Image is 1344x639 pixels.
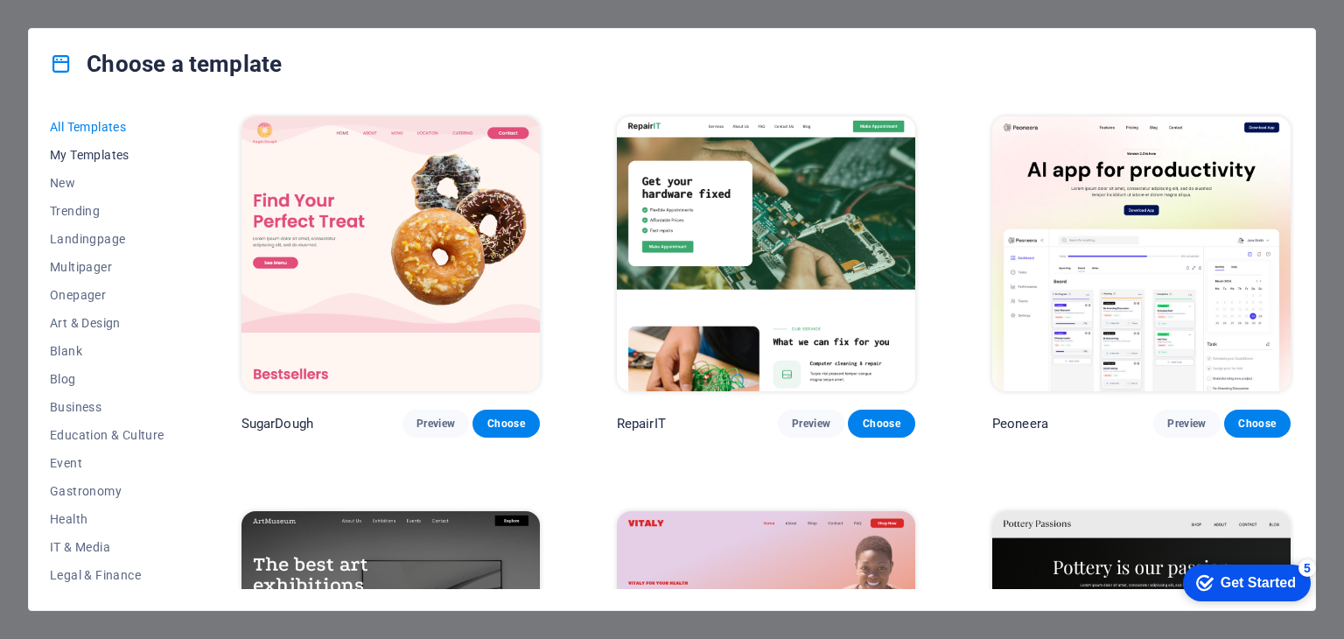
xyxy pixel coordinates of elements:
button: Legal & Finance [50,561,164,589]
span: Gastronomy [50,484,164,498]
span: Preview [1167,417,1206,431]
span: Health [50,512,164,526]
button: Choose [848,410,914,438]
button: IT & Media [50,533,164,561]
button: Onepager [50,281,164,309]
span: Legal & Finance [50,568,164,582]
p: SugarDough [241,415,313,432]
button: Art & Design [50,309,164,337]
div: 5 [129,4,147,21]
button: Education & Culture [50,421,164,449]
span: Choose [862,417,900,431]
button: Business [50,393,164,421]
button: New [50,169,164,197]
span: All Templates [50,120,164,134]
span: Preview [792,417,830,431]
span: Onepager [50,288,164,302]
h4: Choose a template [50,50,282,78]
span: Art & Design [50,316,164,330]
span: Education & Culture [50,428,164,442]
span: Preview [416,417,455,431]
span: Blank [50,344,164,358]
button: Health [50,505,164,533]
span: Business [50,400,164,414]
span: Event [50,456,164,470]
div: Get Started [52,19,127,35]
span: Choose [486,417,525,431]
p: Peoneera [992,415,1048,432]
button: Gastronomy [50,477,164,505]
button: Preview [1153,410,1220,438]
button: Event [50,449,164,477]
span: Multipager [50,260,164,274]
button: Trending [50,197,164,225]
span: New [50,176,164,190]
button: Blank [50,337,164,365]
p: RepairIT [617,415,666,432]
span: Blog [50,372,164,386]
span: IT & Media [50,540,164,554]
span: Landingpage [50,232,164,246]
img: Peoneera [992,116,1291,391]
button: All Templates [50,113,164,141]
button: Preview [402,410,469,438]
span: Choose [1238,417,1277,431]
div: Get Started 5 items remaining, 0% complete [14,9,142,46]
button: Multipager [50,253,164,281]
button: My Templates [50,141,164,169]
button: Choose [1224,410,1291,438]
button: Landingpage [50,225,164,253]
img: RepairIT [617,116,915,391]
img: SugarDough [241,116,540,391]
button: Choose [472,410,539,438]
button: Preview [778,410,844,438]
span: Trending [50,204,164,218]
button: Blog [50,365,164,393]
span: My Templates [50,148,164,162]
